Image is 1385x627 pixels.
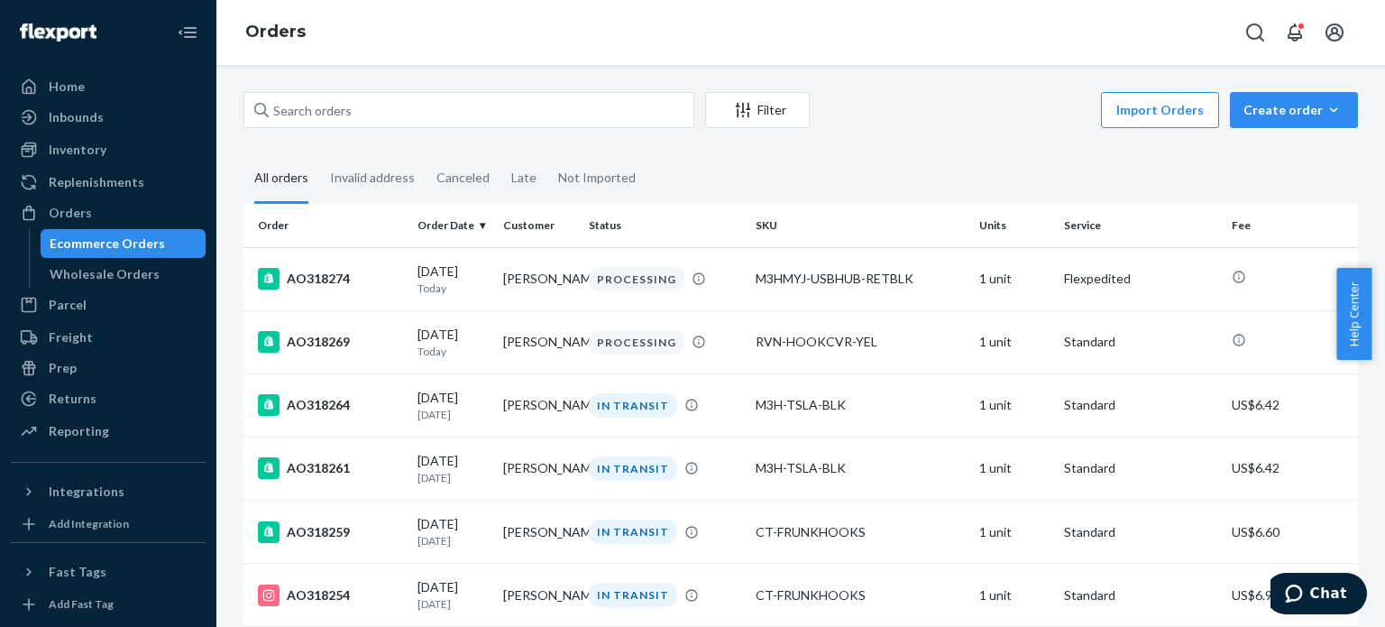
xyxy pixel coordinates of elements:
[49,173,144,191] div: Replenishments
[1336,268,1371,360] button: Help Center
[11,323,206,352] a: Freight
[258,521,403,543] div: AO318259
[11,168,206,197] a: Replenishments
[49,596,114,612] div: Add Fast Tag
[11,384,206,413] a: Returns
[1064,396,1216,414] p: Standard
[243,92,694,128] input: Search orders
[705,92,810,128] button: Filter
[417,407,489,422] p: [DATE]
[11,558,206,586] button: Fast Tags
[1237,14,1273,51] button: Open Search Box
[1064,270,1216,288] p: Flexpedited
[170,14,206,51] button: Close Navigation
[756,523,964,541] div: CT-FRUNKHOOKS
[49,78,85,96] div: Home
[756,586,964,604] div: CT-FRUNKHOOKS
[11,513,206,535] a: Add Integration
[11,198,206,227] a: Orders
[582,204,748,247] th: Status
[972,310,1058,373] td: 1 unit
[49,390,96,408] div: Returns
[503,217,574,233] div: Customer
[50,265,160,283] div: Wholesale Orders
[972,204,1058,247] th: Units
[417,533,489,549] p: [DATE]
[11,594,206,615] a: Add Fast Tag
[231,6,320,59] ol: breadcrumbs
[1224,437,1358,500] td: US$6.42
[1064,333,1216,351] p: Standard
[41,229,206,258] a: Ecommerce Orders
[1224,373,1358,437] td: US$6.42
[756,396,964,414] div: M3H-TSLA-BLK
[1243,101,1344,119] div: Create order
[1230,92,1358,128] button: Create order
[589,456,677,481] div: IN TRANSIT
[417,515,489,549] div: [DATE]
[49,359,77,377] div: Prep
[511,154,537,201] div: Late
[11,72,206,101] a: Home
[756,270,964,288] div: M3HMYJ-USBHUB-RETBLK
[1277,14,1313,51] button: Open notifications
[748,204,971,247] th: SKU
[49,483,124,501] div: Integrations
[417,578,489,612] div: [DATE]
[589,583,677,607] div: IN TRANSIT
[417,263,489,296] div: [DATE]
[1057,204,1224,247] th: Service
[49,108,104,126] div: Inbounds
[49,563,106,581] div: Fast Tags
[245,22,306,41] a: Orders
[330,154,415,201] div: Invalid address
[258,331,403,353] div: AO318269
[20,23,96,41] img: Flexport logo
[11,477,206,506] button: Integrations
[496,310,582,373] td: [PERSON_NAME]
[243,204,410,247] th: Order
[972,501,1058,564] td: 1 unit
[589,330,684,355] div: PROCESSING
[972,437,1058,500] td: 1 unit
[254,154,308,204] div: All orders
[11,417,206,446] a: Reporting
[589,393,677,418] div: IN TRANSIT
[417,389,489,422] div: [DATE]
[972,373,1058,437] td: 1 unit
[496,437,582,500] td: [PERSON_NAME]
[11,135,206,164] a: Inventory
[496,501,582,564] td: [PERSON_NAME]
[1101,92,1219,128] button: Import Orders
[49,328,93,346] div: Freight
[49,516,129,531] div: Add Integration
[258,394,403,416] div: AO318264
[50,235,165,253] div: Ecommerce Orders
[558,154,636,201] div: Not Imported
[258,585,403,606] div: AO318254
[11,103,206,132] a: Inbounds
[1224,564,1358,627] td: US$6.93
[756,459,964,477] div: M3H-TSLA-BLK
[49,422,109,440] div: Reporting
[589,267,684,291] div: PROCESSING
[589,520,677,544] div: IN TRANSIT
[1224,204,1358,247] th: Fee
[258,457,403,479] div: AO318261
[972,247,1058,310] td: 1 unit
[11,354,206,383] a: Prep
[972,564,1058,627] td: 1 unit
[706,101,809,119] div: Filter
[756,333,964,351] div: RVN-HOOKCVR-YEL
[410,204,496,247] th: Order Date
[496,247,582,310] td: [PERSON_NAME]
[417,326,489,359] div: [DATE]
[1224,501,1358,564] td: US$6.60
[49,204,92,222] div: Orders
[417,596,489,612] p: [DATE]
[436,154,490,201] div: Canceled
[258,268,403,290] div: AO318274
[1064,523,1216,541] p: Standard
